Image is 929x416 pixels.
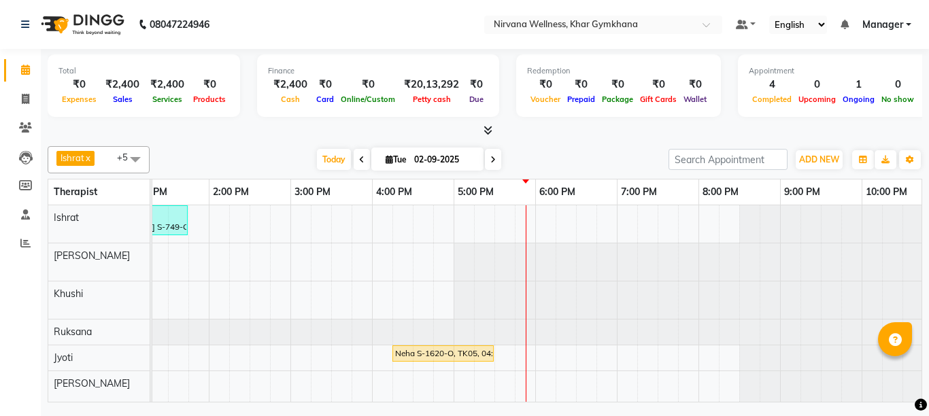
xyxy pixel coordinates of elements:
[313,94,337,104] span: Card
[464,77,488,92] div: ₹0
[536,182,579,202] a: 6:00 PM
[637,94,680,104] span: Gift Cards
[145,77,190,92] div: ₹2,400
[795,94,839,104] span: Upcoming
[54,377,130,389] span: [PERSON_NAME]
[527,94,564,104] span: Voucher
[277,94,303,104] span: Cash
[382,154,410,164] span: Tue
[394,347,492,360] div: Neha S-1620-O, TK05, 04:15 PM-05:30 PM, Swedish / Aroma / Deep tissue- 60 min
[749,65,917,77] div: Appointment
[337,94,399,104] span: Online/Custom
[150,5,209,44] b: 08047224946
[564,94,598,104] span: Prepaid
[54,211,79,224] span: Ishrat
[209,182,252,202] a: 2:00 PM
[796,150,843,169] button: ADD NEW
[637,77,680,92] div: ₹0
[190,77,229,92] div: ₹0
[109,94,136,104] span: Sales
[862,182,911,202] a: 10:00 PM
[872,362,915,402] iframe: chat widget
[58,94,100,104] span: Expenses
[781,182,824,202] a: 9:00 PM
[317,149,351,170] span: Today
[149,94,186,104] span: Services
[54,326,92,338] span: Ruksana
[54,249,130,262] span: [PERSON_NAME]
[878,77,917,92] div: 0
[839,94,878,104] span: Ongoing
[190,94,229,104] span: Products
[598,77,637,92] div: ₹0
[749,94,795,104] span: Completed
[58,77,100,92] div: ₹0
[100,77,145,92] div: ₹2,400
[313,77,337,92] div: ₹0
[454,182,497,202] a: 5:00 PM
[61,152,84,163] span: Ishrat
[466,94,487,104] span: Due
[410,150,478,170] input: 2025-09-02
[54,288,83,300] span: Khushi
[54,351,73,364] span: Jyoti
[699,182,742,202] a: 8:00 PM
[35,5,128,44] img: logo
[268,77,313,92] div: ₹2,400
[564,77,598,92] div: ₹0
[799,154,839,164] span: ADD NEW
[749,77,795,92] div: 4
[58,65,229,77] div: Total
[839,77,878,92] div: 1
[409,94,454,104] span: Petty cash
[268,65,488,77] div: Finance
[117,152,138,162] span: +5
[84,152,90,163] a: x
[373,182,416,202] a: 4:00 PM
[669,149,788,170] input: Search Appointment
[598,94,637,104] span: Package
[527,65,710,77] div: Redemption
[54,186,97,198] span: Therapist
[878,94,917,104] span: No show
[291,182,334,202] a: 3:00 PM
[618,182,660,202] a: 7:00 PM
[795,77,839,92] div: 0
[399,77,464,92] div: ₹20,13,292
[527,77,564,92] div: ₹0
[680,77,710,92] div: ₹0
[680,94,710,104] span: Wallet
[862,18,903,32] span: Manager
[337,77,399,92] div: ₹0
